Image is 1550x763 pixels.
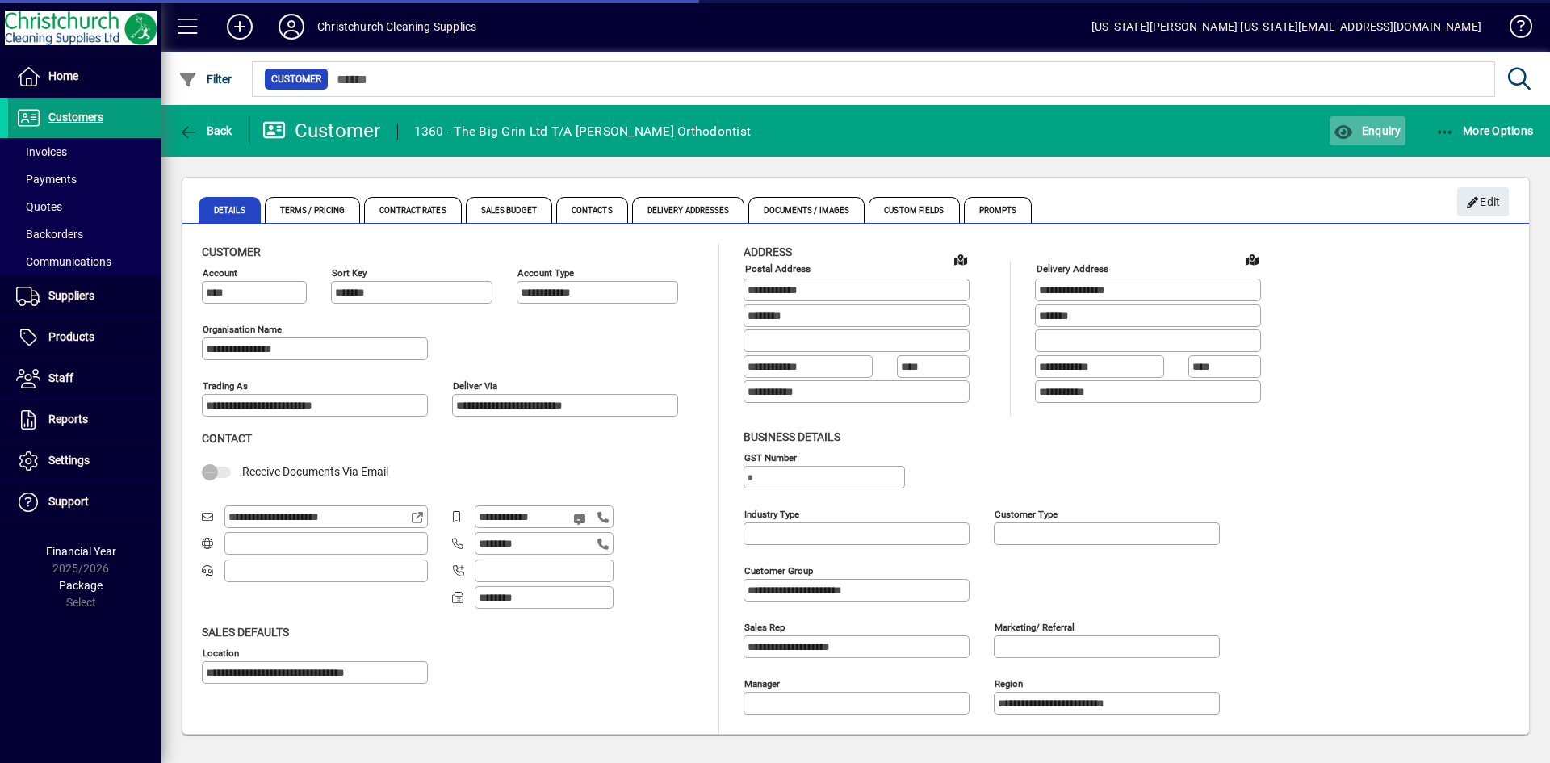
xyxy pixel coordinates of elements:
span: Contact [202,432,252,445]
a: View on map [948,246,974,272]
div: Customer [262,118,381,144]
span: Staff [48,371,73,384]
mat-label: Location [203,647,239,658]
a: Knowledge Base [1498,3,1530,56]
span: Terms / Pricing [265,197,361,223]
mat-label: GST Number [744,451,797,463]
mat-label: Industry type [744,508,799,519]
span: Receive Documents Via Email [242,465,388,478]
span: Communications [16,255,111,268]
span: Contract Rates [364,197,461,223]
span: Sales Budget [466,197,552,223]
button: More Options [1431,116,1538,145]
div: [US_STATE][PERSON_NAME] [US_STATE][EMAIL_ADDRESS][DOMAIN_NAME] [1091,14,1481,40]
span: Custom Fields [869,197,959,223]
button: Add [214,12,266,41]
span: Invoices [16,145,67,158]
span: Home [48,69,78,82]
a: Support [8,482,161,522]
span: Filter [178,73,232,86]
mat-label: Manager [744,677,780,689]
span: Financial Year [46,545,116,558]
span: Customer [202,245,261,258]
span: Backorders [16,228,83,241]
button: Back [174,116,237,145]
a: Backorders [8,220,161,248]
span: Details [199,197,261,223]
span: Enquiry [1334,124,1401,137]
span: Package [59,579,103,592]
a: Suppliers [8,276,161,317]
span: Contacts [556,197,628,223]
mat-label: Deliver via [453,380,497,392]
mat-label: Marketing/ Referral [995,621,1075,632]
a: Products [8,317,161,358]
mat-label: Account [203,267,237,279]
mat-label: Customer type [995,508,1058,519]
a: Communications [8,248,161,275]
a: Home [8,57,161,97]
span: Reports [48,413,88,426]
span: Settings [48,454,90,467]
button: Send SMS [562,500,601,539]
span: Support [48,495,89,508]
button: Profile [266,12,317,41]
a: Reports [8,400,161,440]
mat-label: Sales rep [744,621,785,632]
a: Quotes [8,193,161,220]
span: Suppliers [48,289,94,302]
span: Customers [48,111,103,124]
span: Delivery Addresses [632,197,745,223]
a: Invoices [8,138,161,166]
mat-label: Organisation name [203,324,282,335]
span: Edit [1466,189,1501,216]
a: Payments [8,166,161,193]
span: Business details [744,430,840,443]
span: Payments [16,173,77,186]
span: Quotes [16,200,62,213]
span: Back [178,124,232,137]
span: Sales defaults [202,626,289,639]
button: Edit [1457,187,1509,216]
mat-label: Customer group [744,564,813,576]
span: Customer [271,71,321,87]
div: 1360 - The Big Grin Ltd T/A [PERSON_NAME] Orthodontist [414,119,752,145]
mat-label: Trading as [203,380,248,392]
mat-label: Sort key [332,267,367,279]
div: Christchurch Cleaning Supplies [317,14,476,40]
a: Staff [8,358,161,399]
button: Enquiry [1330,116,1405,145]
mat-label: Account Type [517,267,574,279]
app-page-header-button: Back [161,116,250,145]
span: More Options [1435,124,1534,137]
button: Filter [174,65,237,94]
span: Prompts [964,197,1033,223]
a: Settings [8,441,161,481]
span: Documents / Images [748,197,865,223]
span: Products [48,330,94,343]
span: Address [744,245,792,258]
a: View on map [1239,246,1265,272]
mat-label: Region [995,677,1023,689]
